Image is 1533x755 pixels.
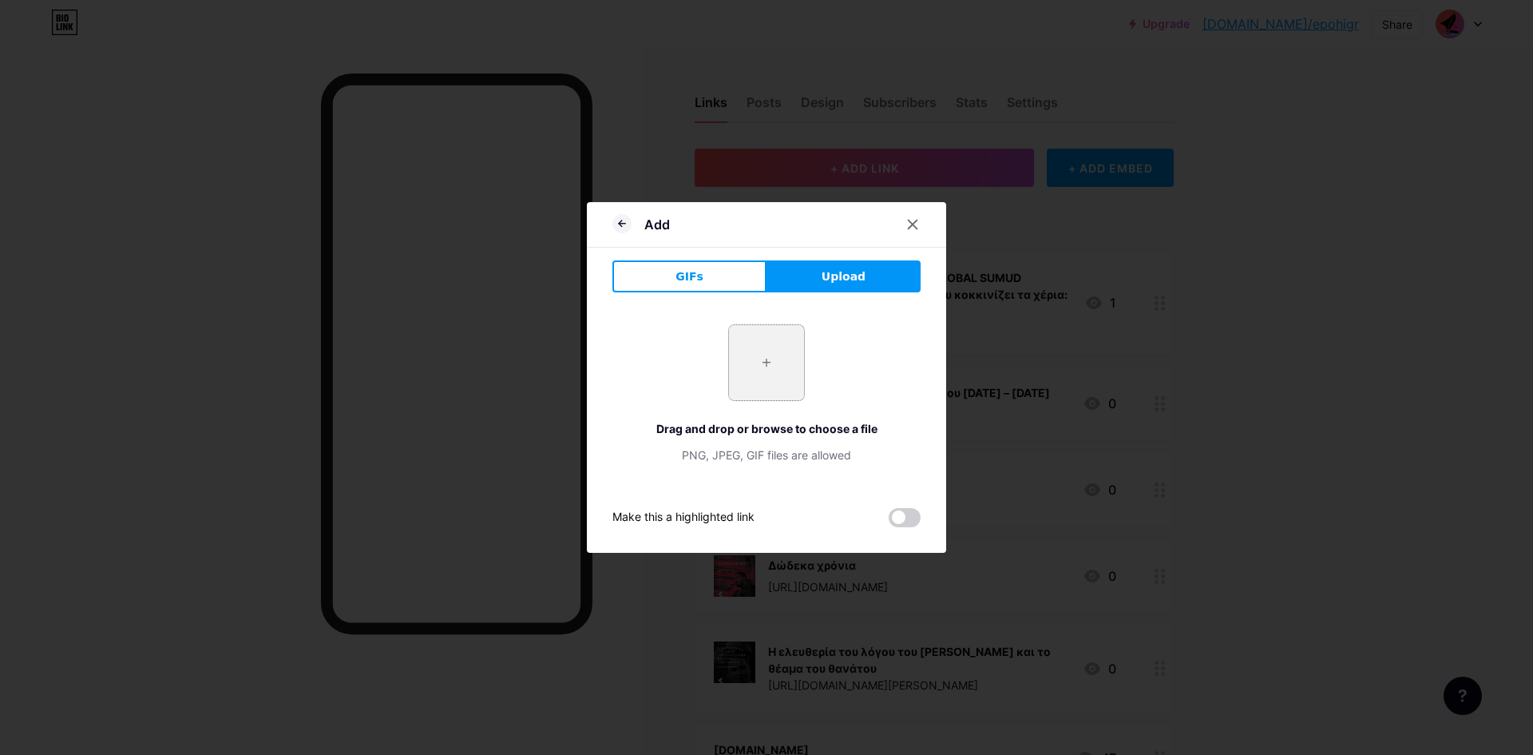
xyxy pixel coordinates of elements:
[612,260,766,292] button: GIFs
[612,420,921,437] div: Drag and drop or browse to choose a file
[766,260,921,292] button: Upload
[612,447,921,463] div: PNG, JPEG, GIF files are allowed
[675,268,703,285] span: GIFs
[612,508,755,527] div: Make this a highlighted link
[644,215,670,234] div: Add
[822,268,866,285] span: Upload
